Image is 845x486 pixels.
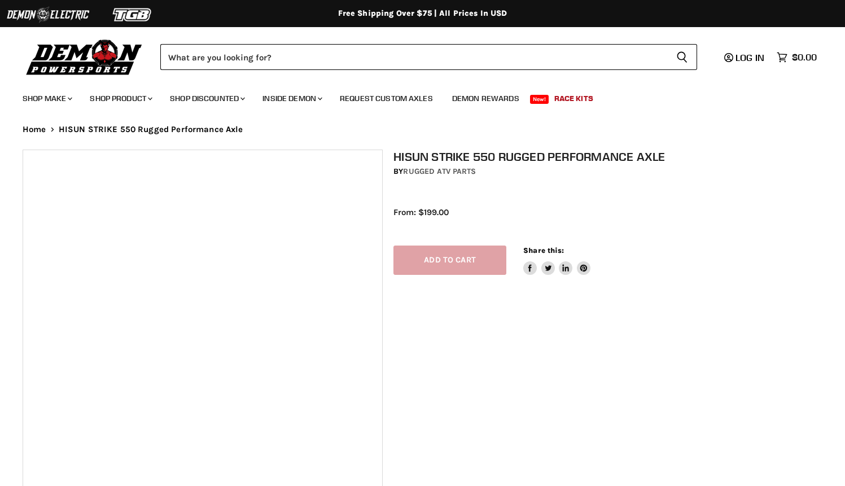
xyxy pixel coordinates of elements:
[254,87,329,110] a: Inside Demon
[771,49,822,65] a: $0.00
[523,246,590,275] aside: Share this:
[160,44,667,70] input: Search
[161,87,252,110] a: Shop Discounted
[14,87,79,110] a: Shop Make
[719,52,771,63] a: Log in
[81,87,159,110] a: Shop Product
[23,37,146,77] img: Demon Powersports
[331,87,441,110] a: Request Custom Axles
[160,44,697,70] form: Product
[90,4,175,25] img: TGB Logo 2
[23,125,46,134] a: Home
[403,167,476,176] a: Rugged ATV Parts
[6,4,90,25] img: Demon Electric Logo 2
[546,87,602,110] a: Race Kits
[523,246,564,255] span: Share this:
[14,82,814,110] ul: Main menu
[444,87,528,110] a: Demon Rewards
[792,52,817,63] span: $0.00
[667,44,697,70] button: Search
[393,165,833,178] div: by
[393,150,833,164] h1: HISUN STRIKE 550 Rugged Performance Axle
[59,125,243,134] span: HISUN STRIKE 550 Rugged Performance Axle
[735,52,764,63] span: Log in
[393,207,449,217] span: From: $199.00
[530,95,549,104] span: New!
